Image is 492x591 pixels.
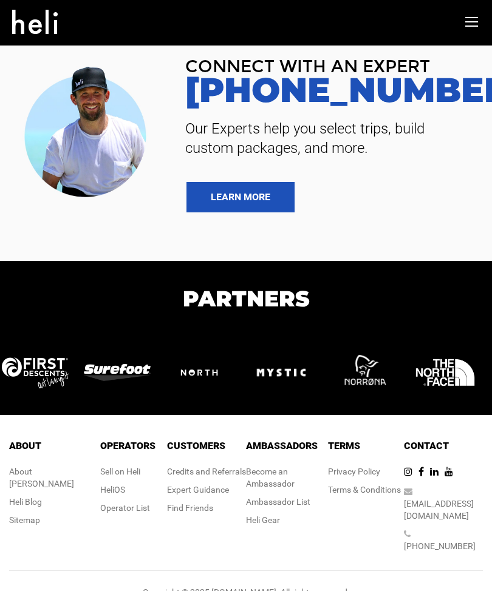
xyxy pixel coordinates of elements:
span: Terms [328,440,360,451]
div: Ambassador List [246,496,325,508]
a: Heli Gear [246,515,280,525]
div: Operator List [100,502,155,514]
a: [PHONE_NUMBER] [404,541,476,551]
div: Sitemap [9,514,88,526]
span: Ambassadors [246,440,318,451]
img: logo [248,339,327,406]
a: Privacy Policy [328,467,380,476]
div: Find Friends [167,502,246,514]
img: logo [2,357,81,388]
a: Become an Ambassador [246,467,295,488]
img: logo [412,339,491,406]
div: Sell on Heli [100,465,155,478]
span: CONNECT WITH AN EXPERT [176,61,474,73]
span: Operators [100,440,155,451]
a: LEARN MORE [186,182,295,212]
a: Terms & Conditions [328,485,401,495]
img: logo [330,339,409,406]
a: [EMAIL_ADDRESS][DOMAIN_NAME] [404,499,474,521]
span: Customers [167,440,225,451]
img: contact our team [18,60,158,201]
img: logo [84,364,163,380]
span: About [9,440,41,451]
span: Contact [404,440,449,451]
a: HeliOS [100,485,125,495]
a: Expert Guidance [167,485,229,495]
a: Credits and Referrals [167,467,246,476]
a: Heli Blog [9,497,42,507]
img: logo [166,355,245,390]
span: Our Experts help you select trips, build custom packages, and more. [176,119,474,158]
a: [PHONE_NUMBER] [176,73,474,107]
div: About [PERSON_NAME] [9,465,88,490]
